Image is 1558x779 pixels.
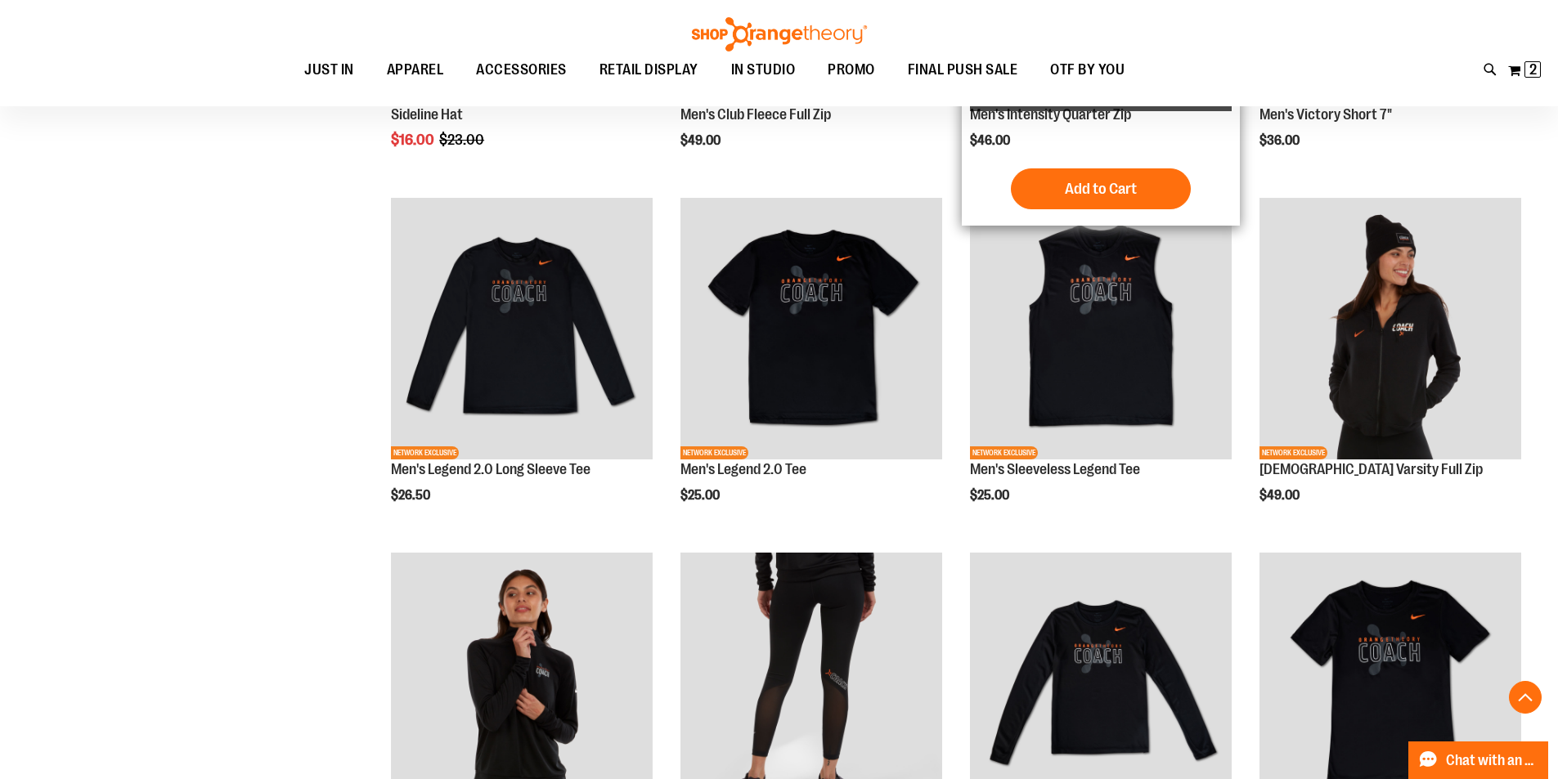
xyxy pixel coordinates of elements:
[391,106,463,123] a: Sideline Hat
[970,446,1038,459] span: NETWORK EXCLUSIVE
[1259,106,1392,123] a: Men's Victory Short 7"
[1509,681,1542,714] button: Back To Top
[1529,61,1537,78] span: 2
[962,190,1240,544] div: product
[391,461,590,477] a: Men's Legend 2.0 Long Sleeve Tee
[1408,741,1549,779] button: Chat with an Expert
[680,446,748,459] span: NETWORK EXCLUSIVE
[908,51,1018,88] span: FINAL PUSH SALE
[1259,133,1302,148] span: $36.00
[689,17,869,51] img: Shop Orangetheory
[1259,461,1483,477] a: [DEMOGRAPHIC_DATA] Varsity Full Zip
[599,51,698,88] span: RETAIL DISPLAY
[383,190,661,544] div: product
[1011,168,1191,209] button: Add to Cart
[680,461,806,477] a: Men's Legend 2.0 Tee
[680,133,723,148] span: $49.00
[970,133,1012,148] span: $46.00
[1259,198,1521,462] a: OTF Ladies Coach FA23 Varsity Full Zip - Black primary imageNETWORK EXCLUSIVE
[439,132,487,148] span: $23.00
[680,106,831,123] a: Men's Club Fleece Full Zip
[387,51,444,88] span: APPAREL
[391,488,433,503] span: $26.50
[970,106,1131,123] a: Men's Intensity Quarter Zip
[970,198,1232,462] a: OTF Mens Coach FA23 Legend Sleeveless Tee - Black primary imageNETWORK EXCLUSIVE
[1259,446,1327,459] span: NETWORK EXCLUSIVE
[476,51,567,88] span: ACCESSORIES
[731,51,796,88] span: IN STUDIO
[1259,488,1302,503] span: $49.00
[1050,51,1125,88] span: OTF BY YOU
[970,461,1140,477] a: Men's Sleeveless Legend Tee
[391,198,653,462] a: OTF Mens Coach FA23 Legend 2.0 LS Tee - Black primary imageNETWORK EXCLUSIVE
[1446,753,1538,768] span: Chat with an Expert
[680,198,942,459] img: OTF Mens Coach FA23 Legend 2.0 SS Tee - Black primary image
[1251,190,1529,544] div: product
[672,190,950,544] div: product
[391,198,653,459] img: OTF Mens Coach FA23 Legend 2.0 LS Tee - Black primary image
[1259,198,1521,459] img: OTF Ladies Coach FA23 Varsity Full Zip - Black primary image
[391,132,437,148] span: $16.00
[391,446,459,459] span: NETWORK EXCLUSIVE
[1065,180,1137,198] span: Add to Cart
[970,198,1232,459] img: OTF Mens Coach FA23 Legend Sleeveless Tee - Black primary image
[304,51,354,88] span: JUST IN
[970,488,1012,503] span: $25.00
[680,198,942,462] a: OTF Mens Coach FA23 Legend 2.0 SS Tee - Black primary imageNETWORK EXCLUSIVE
[680,488,722,503] span: $25.00
[828,51,875,88] span: PROMO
